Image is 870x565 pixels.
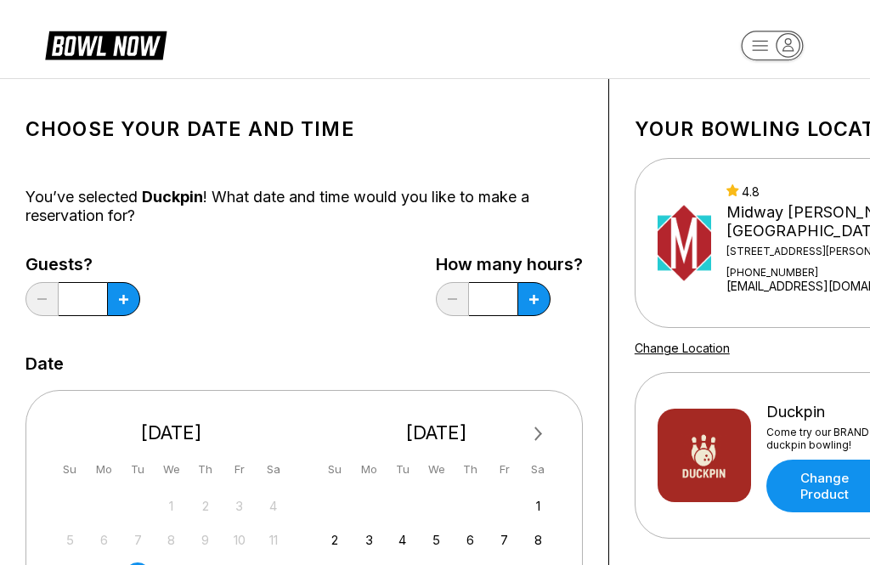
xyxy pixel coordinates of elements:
div: Not available Thursday, October 9th, 2025 [194,528,217,551]
div: Choose Saturday, November 8th, 2025 [527,528,550,551]
div: Mo [357,458,380,481]
label: Date [25,354,64,373]
div: Not available Tuesday, October 7th, 2025 [126,528,149,551]
div: Not available Friday, October 3rd, 2025 [228,494,251,517]
div: Not available Friday, October 10th, 2025 [228,528,251,551]
label: Guests? [25,255,140,274]
div: Choose Friday, November 7th, 2025 [493,528,516,551]
div: We [425,458,448,481]
div: [DATE] [52,421,291,444]
div: Su [324,458,347,481]
div: Fr [493,458,516,481]
img: Duckpin [658,409,751,502]
div: Choose Saturday, November 1st, 2025 [527,494,550,517]
div: Not available Monday, October 6th, 2025 [93,528,116,551]
div: Sa [527,458,550,481]
div: [DATE] [317,421,556,444]
label: How many hours? [436,255,583,274]
img: Midway Bowling - Carlisle [658,196,711,290]
div: Choose Tuesday, November 4th, 2025 [391,528,414,551]
div: Not available Thursday, October 2nd, 2025 [194,494,217,517]
div: Not available Wednesday, October 8th, 2025 [160,528,183,551]
div: Choose Wednesday, November 5th, 2025 [425,528,448,551]
span: Duckpin [142,188,203,206]
div: Not available Saturday, October 4th, 2025 [262,494,285,517]
div: Not available Sunday, October 5th, 2025 [59,528,82,551]
div: Mo [93,458,116,481]
div: Choose Monday, November 3rd, 2025 [357,528,380,551]
button: Next Month [525,421,552,448]
div: Sa [262,458,285,481]
div: Choose Sunday, November 2nd, 2025 [324,528,347,551]
div: Not available Wednesday, October 1st, 2025 [160,494,183,517]
a: Change Location [635,341,730,355]
div: Fr [228,458,251,481]
div: Th [194,458,217,481]
div: Tu [391,458,414,481]
div: Tu [126,458,149,481]
div: Su [59,458,82,481]
div: Th [459,458,482,481]
div: Not available Saturday, October 11th, 2025 [262,528,285,551]
div: You’ve selected ! What date and time would you like to make a reservation for? [25,188,583,225]
div: Choose Thursday, November 6th, 2025 [459,528,482,551]
h1: Choose your Date and time [25,117,583,141]
div: We [160,458,183,481]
